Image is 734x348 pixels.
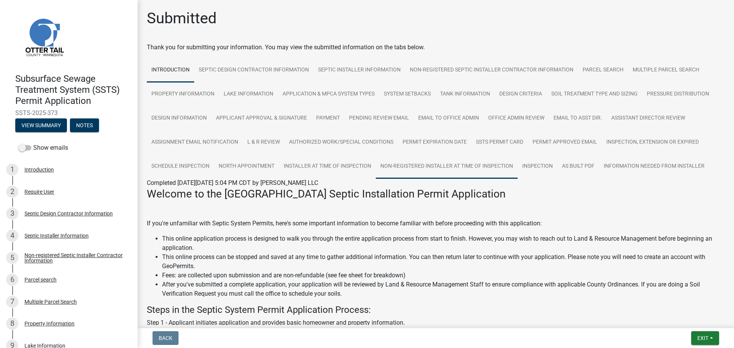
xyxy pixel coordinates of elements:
a: Inspection, Extension or EXPIRED [602,130,703,155]
a: Applicant Approval & Signature [211,106,312,131]
h1: Submitted [147,9,217,28]
a: Schedule Inspection [147,154,214,179]
div: Non-registered Septic Installer Contractor Information [24,253,125,263]
div: 6 [6,274,18,286]
a: Non-registered Installer at time of Inspection [376,154,518,179]
div: 2 [6,186,18,198]
div: Parcel search [24,277,57,282]
a: Pending review Email [344,106,414,131]
div: 5 [6,252,18,264]
wm-modal-confirm: Notes [70,123,99,129]
a: Septic Installer Information [313,58,405,83]
button: Exit [691,331,719,345]
div: Introduction [24,167,54,172]
a: SSTS Permit Card [471,130,528,155]
a: Payment [312,106,344,131]
a: Pressure Distribution [642,82,714,107]
button: Back [153,331,179,345]
a: Non-registered Septic Installer Contractor Information [405,58,578,83]
li: Fees: are collected upon submission and are non-refundable (see fee sheet for breakdown) [162,271,725,280]
div: Require User [24,189,54,194]
a: L & R Review [243,130,284,155]
p: If you're unfamiliar with Septic System Permits, here's some important information to become fami... [147,219,725,228]
a: Introduction [147,58,194,83]
button: Notes [70,118,99,132]
h3: Welcome to the [GEOGRAPHIC_DATA] Septic Installation Permit Application [147,188,725,201]
a: Tank Information [435,82,495,107]
div: Thank you for submitting your information. You may view the submitted information on the tabs below. [147,43,725,52]
a: Information Needed from Installer [599,154,709,179]
span: Back [159,335,172,341]
div: 7 [6,296,18,308]
wm-modal-confirm: Summary [15,123,67,129]
p: Step 1 - Applicant initiates application and provides basic homeowner and property information. [147,318,725,327]
div: Septic Design Contractor Information [24,211,113,216]
a: Assignment Email Notification [147,130,243,155]
a: Application & MPCA System Types [278,82,379,107]
li: This online process can be stopped and saved at any time to gather additional information. You ca... [162,253,725,271]
a: Parcel search [578,58,628,83]
li: This online application process is designed to walk you through the entire application process fr... [162,234,725,253]
div: 4 [6,230,18,242]
span: SSTS-2025-373 [15,109,122,117]
div: 1 [6,163,18,176]
a: Permit Expiration Date [398,130,471,155]
a: Installer at time of Inspection [279,154,376,179]
a: Design Criteria [495,82,547,107]
h4: Steps in the Septic System Permit Application Process: [147,304,725,316]
a: As built pdf [557,154,599,179]
a: Lake Information [219,82,278,107]
img: Otter Tail County, Minnesota [15,8,73,65]
a: North Appointment [214,154,279,179]
a: Email to Asst Dir. [549,106,607,131]
a: Soil Treatment Type and Sizing [547,82,642,107]
a: Office Admin Review [484,106,549,131]
a: Property Information [147,82,219,107]
div: Septic Installer Information [24,233,89,238]
div: Multiple Parcel Search [24,299,77,304]
span: Completed [DATE][DATE] 5:04 PM CDT by [PERSON_NAME] LLC [147,179,318,186]
a: Design Information [147,106,211,131]
li: After you've submitted a complete application, your application will be reviewed by Land & Resour... [162,280,725,298]
a: Email to Office Admin [414,106,484,131]
a: System Setbacks [379,82,435,107]
div: 8 [6,317,18,330]
span: Exit [697,335,708,341]
div: 3 [6,207,18,220]
a: Assistant Director Review [607,106,690,131]
a: Permit Approved Email [528,130,602,155]
a: Septic Design Contractor Information [194,58,313,83]
button: View Summary [15,118,67,132]
h4: Subsurface Sewage Treatment System (SSTS) Permit Application [15,73,132,106]
label: Show emails [18,143,68,152]
a: Multiple Parcel Search [628,58,704,83]
a: Authorized Work/Special Conditions [284,130,398,155]
a: Inspection [518,154,557,179]
div: Property Information [24,321,75,326]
